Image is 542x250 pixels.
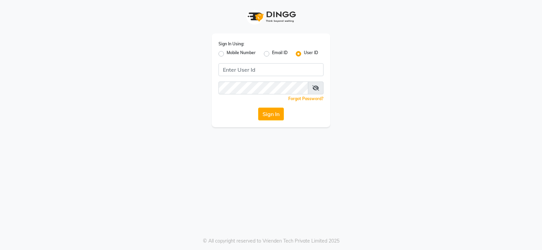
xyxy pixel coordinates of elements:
[258,108,284,120] button: Sign In
[244,7,298,27] img: logo1.svg
[218,63,324,76] input: Username
[288,96,324,101] a: Forgot Password?
[218,41,244,47] label: Sign In Using:
[218,82,308,94] input: Username
[227,50,256,58] label: Mobile Number
[272,50,288,58] label: Email ID
[304,50,318,58] label: User ID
